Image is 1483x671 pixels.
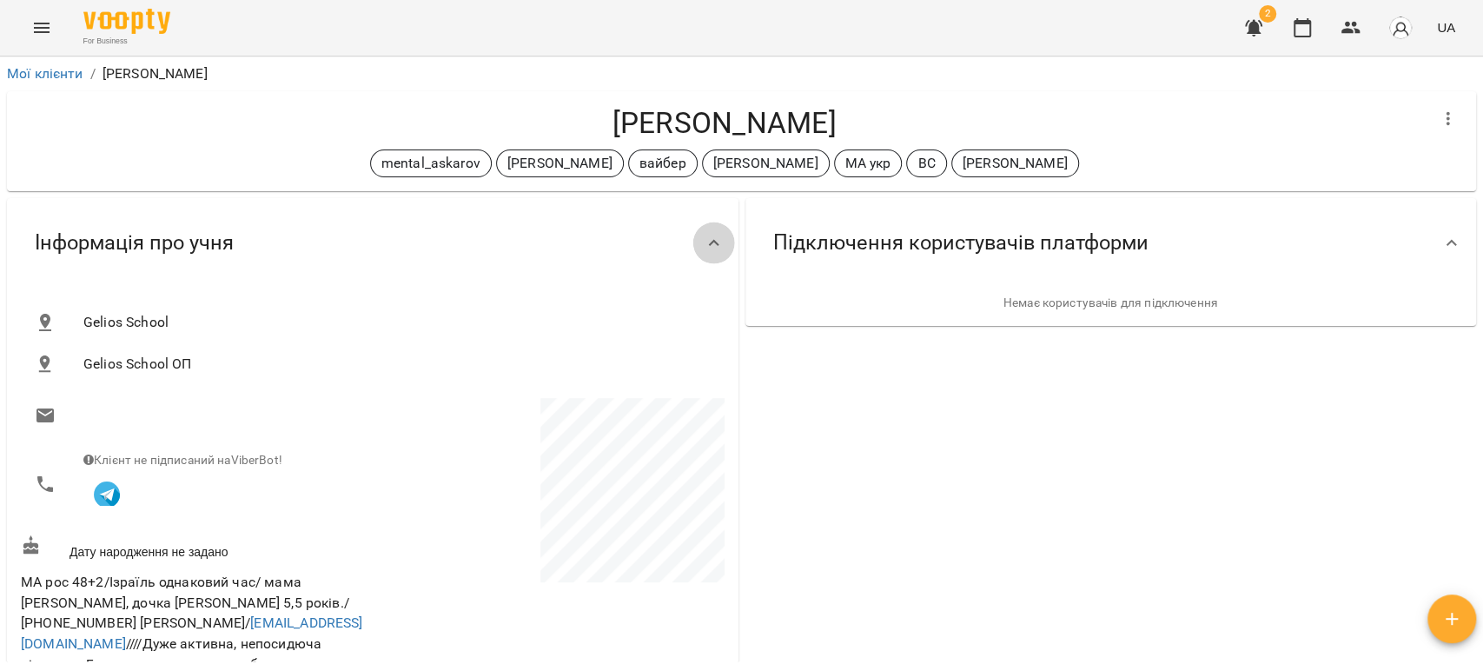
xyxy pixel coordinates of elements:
img: avatar_s.png [1388,16,1413,40]
nav: breadcrumb [7,63,1476,84]
div: Дату народження не задано [17,532,373,564]
li: / [90,63,96,84]
img: Telegram [94,482,120,508]
button: UA [1430,11,1462,43]
span: Gelios School ОП [83,354,711,375]
span: For Business [83,36,170,47]
a: [EMAIL_ADDRESS][DOMAIN_NAME] [21,615,363,652]
div: [PERSON_NAME] [496,149,624,177]
a: Мої клієнти [7,65,83,82]
div: Інформація про учня [7,198,738,288]
p: вайбер [639,153,686,174]
p: Немає користувачів для підключення [759,295,1463,312]
span: Підключення користувачів платформи [773,229,1149,256]
p: [PERSON_NAME] [507,153,612,174]
p: ВС [917,153,935,174]
h4: [PERSON_NAME] [21,105,1427,141]
img: Voopty Logo [83,9,170,34]
button: Клієнт підписаний на VooptyBot [83,469,130,516]
div: вайбер [628,149,698,177]
div: ВС [906,149,946,177]
span: UA [1437,18,1455,37]
span: Gelios School [83,312,711,333]
div: [PERSON_NAME] [702,149,830,177]
span: Інформація про учня [35,229,234,256]
p: [PERSON_NAME] [713,153,818,174]
div: [PERSON_NAME] [951,149,1079,177]
span: 2 [1259,5,1276,23]
button: Menu [21,7,63,49]
p: mental_askarov [381,153,480,174]
p: [PERSON_NAME] [963,153,1068,174]
p: [PERSON_NAME] [103,63,208,84]
span: Клієнт не підписаний на ViberBot! [83,453,282,467]
p: МА укр [845,153,891,174]
div: mental_askarov [370,149,492,177]
div: МА укр [834,149,903,177]
div: Підключення користувачів платформи [745,198,1477,288]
